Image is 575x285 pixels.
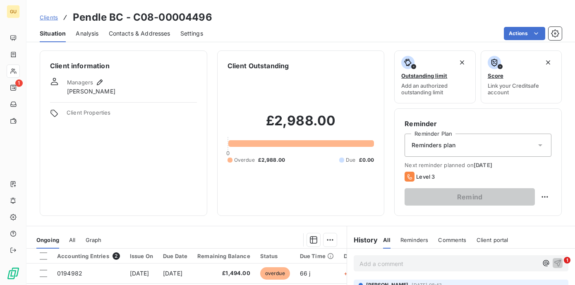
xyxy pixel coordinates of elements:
[504,27,545,40] button: Actions
[163,253,187,259] div: Due Date
[405,162,551,168] span: Next reminder planned on
[67,79,93,86] span: Managers
[228,113,374,137] h2: £2,988.00
[359,156,374,164] span: £0.00
[163,270,182,277] span: [DATE]
[67,109,197,121] span: Client Properties
[401,82,468,96] span: Add an authorized outstanding limit
[130,270,149,277] span: [DATE]
[258,156,285,164] span: £2,988.00
[50,61,197,71] h6: Client information
[197,253,250,259] div: Remaining Balance
[40,14,58,21] span: Clients
[416,173,435,180] span: Level 3
[474,162,492,168] span: [DATE]
[36,237,59,243] span: Ongoing
[405,188,535,206] button: Remind
[40,13,58,22] a: Clients
[438,237,466,243] span: Comments
[197,269,250,278] span: £1,494.00
[7,5,20,18] div: GU
[344,253,368,259] div: Delay
[400,237,428,243] span: Reminders
[76,29,98,38] span: Analysis
[401,72,447,79] span: Outstanding limit
[547,257,567,277] iframe: Intercom live chat
[383,237,391,243] span: All
[57,252,120,260] div: Accounting Entries
[488,82,555,96] span: Link your Creditsafe account
[228,61,289,71] h6: Client Outstanding
[481,50,562,103] button: ScoreLink your Creditsafe account
[130,253,153,259] div: Issue On
[488,72,503,79] span: Score
[564,257,570,263] span: 1
[69,237,75,243] span: All
[57,270,82,277] span: 0194982
[7,81,19,94] a: 1
[113,252,120,260] span: 2
[180,29,203,38] span: Settings
[405,119,551,129] h6: Reminder
[234,156,255,164] span: Overdue
[346,156,355,164] span: Due
[344,270,358,277] span: +36 j
[73,10,212,25] h3: Pendle BC - C08-00004496
[7,267,20,280] img: Logo LeanPay
[15,79,23,87] span: 1
[40,29,66,38] span: Situation
[260,267,290,280] span: overdue
[86,237,102,243] span: Graph
[477,237,508,243] span: Client portal
[109,29,170,38] span: Contacts & Addresses
[300,270,311,277] span: 66 j
[412,141,455,149] span: Reminders plan
[260,253,290,259] div: Status
[226,150,230,156] span: 0
[347,235,378,245] h6: History
[67,87,115,96] span: [PERSON_NAME]
[300,253,334,259] div: Due Time
[394,50,475,103] button: Outstanding limitAdd an authorized outstanding limit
